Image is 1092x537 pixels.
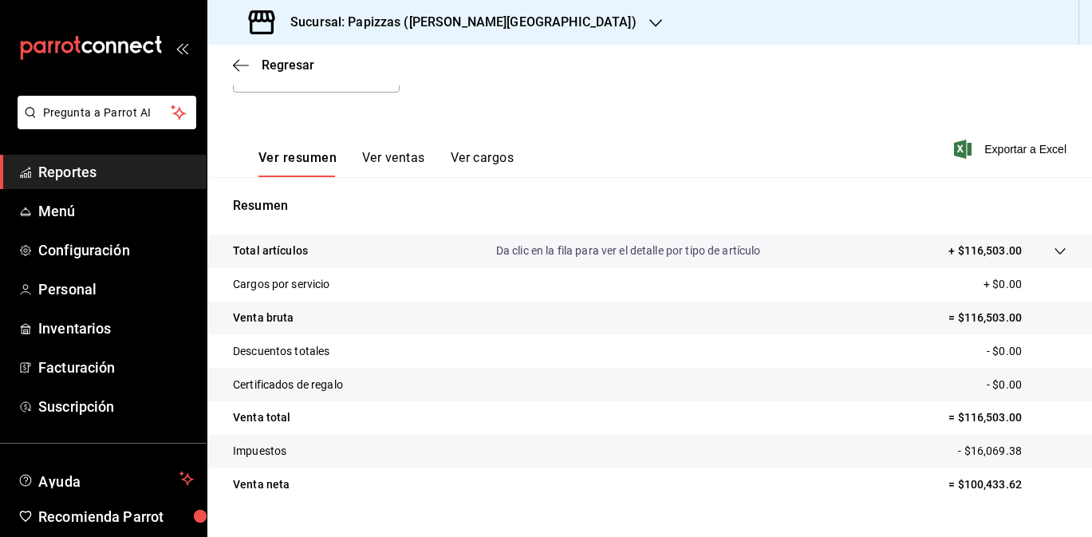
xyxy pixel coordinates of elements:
p: - $0.00 [987,343,1066,360]
span: Ayuda [38,469,173,488]
p: = $116,503.00 [948,310,1066,326]
button: open_drawer_menu [175,41,188,54]
p: Certificados de regalo [233,377,343,393]
p: Venta total [233,409,290,426]
button: Ver cargos [451,150,514,177]
button: Pregunta a Parrot AI [18,96,196,129]
span: Personal [38,278,194,300]
p: Cargos por servicio [233,276,330,293]
p: Resumen [233,196,1066,215]
p: Venta neta [233,476,290,493]
p: Total artículos [233,243,308,259]
span: Inventarios [38,318,194,339]
h3: Sucursal: Papizzas ([PERSON_NAME][GEOGRAPHIC_DATA]) [278,13,637,32]
p: + $0.00 [984,276,1066,293]
p: = $100,433.62 [948,476,1066,493]
span: Menú [38,200,194,222]
div: navigation tabs [258,150,514,177]
button: Ver ventas [362,150,425,177]
button: Regresar [233,57,314,73]
p: + $116,503.00 [948,243,1022,259]
span: Reportes [38,161,194,183]
button: Exportar a Excel [957,140,1066,159]
p: Impuestos [233,443,286,460]
p: - $16,069.38 [958,443,1066,460]
span: Recomienda Parrot [38,506,194,527]
p: - $0.00 [987,377,1066,393]
span: Facturación [38,357,194,378]
p: Descuentos totales [233,343,329,360]
p: Venta bruta [233,310,294,326]
p: Da clic en la fila para ver el detalle por tipo de artículo [496,243,761,259]
span: Configuración [38,239,194,261]
button: Ver resumen [258,150,337,177]
p: = $116,503.00 [948,409,1066,426]
a: Pregunta a Parrot AI [11,116,196,132]
span: Pregunta a Parrot AI [43,105,171,121]
span: Suscripción [38,396,194,417]
span: Regresar [262,57,314,73]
